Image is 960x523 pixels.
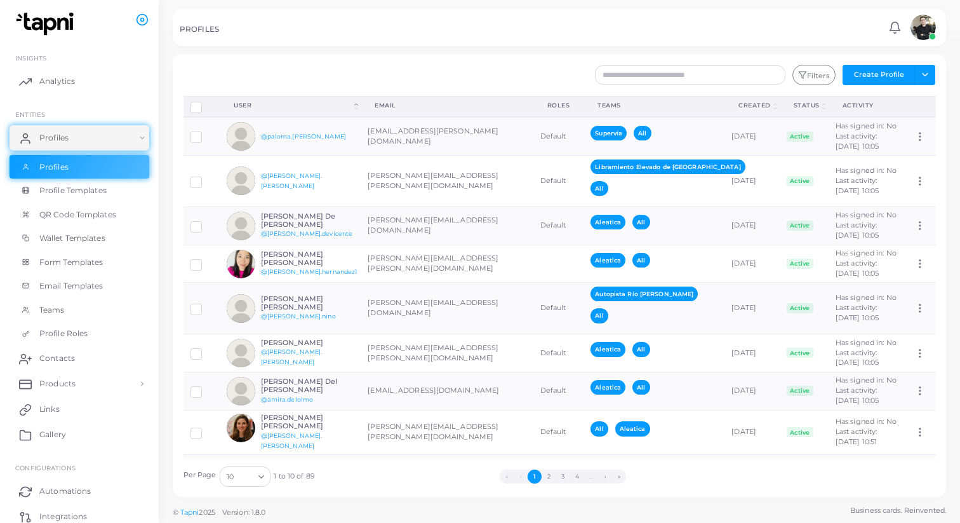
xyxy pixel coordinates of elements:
[361,117,533,155] td: [EMAIL_ADDRESS][PERSON_NAME][DOMAIN_NAME]
[10,422,149,447] a: Gallery
[173,507,265,518] span: ©
[533,410,584,454] td: Default
[528,470,542,484] button: Go to page 1
[533,207,584,245] td: Default
[227,294,255,323] img: avatar
[39,404,60,415] span: Links
[836,376,897,384] span: Has signed in: No
[787,386,813,396] span: Active
[261,133,346,140] a: @paloma.[PERSON_NAME]
[850,505,946,516] span: Business cards. Reinvented.
[180,508,199,517] a: Tapni
[10,479,149,504] a: Automations
[632,253,650,268] span: All
[792,65,836,85] button: Filters
[261,250,357,267] h6: [PERSON_NAME] [PERSON_NAME]
[261,432,323,449] a: @[PERSON_NAME].[PERSON_NAME]
[787,221,813,231] span: Active
[180,25,219,34] h5: PROFILES
[836,458,897,467] span: Has signed in: No
[15,54,46,62] span: INSIGHTS
[632,380,650,395] span: All
[836,221,879,240] span: Last activity: [DATE] 10:05
[843,101,894,110] div: activity
[590,308,608,323] span: All
[10,250,149,275] a: Form Templates
[615,421,650,436] span: Aleatica
[836,293,897,302] span: Has signed in: No
[39,257,103,268] span: Form Templates
[787,348,813,358] span: Active
[590,181,608,196] span: All
[836,386,879,405] span: Last activity: [DATE] 10:05
[183,470,217,480] label: Per Page
[261,313,336,320] a: @[PERSON_NAME].nino
[836,338,897,347] span: Has signed in: No
[590,421,608,436] span: All
[10,226,149,250] a: Wallet Templates
[10,346,149,371] a: Contacts
[590,287,698,301] span: Autopista Río [PERSON_NAME]
[724,454,780,492] td: [DATE]
[39,304,65,316] span: Teams
[612,470,626,484] button: Go to last page
[724,207,780,245] td: [DATE]
[590,126,627,140] span: Supervía
[39,209,116,221] span: QR Code Templates
[10,397,149,422] a: Links
[724,245,780,283] td: [DATE]
[794,101,820,110] div: Status
[836,348,879,367] span: Last activity: [DATE] 10:05
[836,303,879,322] span: Last activity: [DATE] 10:05
[261,396,314,403] a: @amira.delolmo
[15,464,76,472] span: Configurations
[597,101,710,110] div: Teams
[10,274,149,298] a: Email Templates
[39,132,69,144] span: Profiles
[634,126,651,140] span: All
[836,248,897,257] span: Has signed in: No
[632,215,650,229] span: All
[39,280,103,292] span: Email Templates
[724,410,780,454] td: [DATE]
[836,166,897,175] span: Has signed in: No
[547,101,570,110] div: Roles
[11,12,82,36] img: logo
[227,377,255,405] img: avatar
[590,215,625,229] span: Aleatica
[227,122,255,151] img: avatar
[39,161,69,173] span: Profiles
[234,101,352,110] div: User
[10,322,149,346] a: Profile Roles
[39,328,88,339] span: Profile Roles
[590,160,745,174] span: Libramiento Elevado de [GEOGRAPHIC_DATA]
[10,203,149,227] a: QR Code Templates
[227,250,255,278] img: avatar
[836,417,897,426] span: Has signed in: No
[836,121,897,130] span: Has signed in: No
[724,156,780,207] td: [DATE]
[39,185,107,196] span: Profile Templates
[220,466,270,487] div: Search for option
[39,353,75,364] span: Contacts
[556,470,570,484] button: Go to page 3
[227,212,255,240] img: avatar
[222,508,266,517] span: Version: 1.8.0
[227,414,255,442] img: avatar
[787,132,813,142] span: Active
[787,303,813,313] span: Active
[910,15,936,40] img: avatar
[227,470,234,484] span: 10
[39,378,76,390] span: Products
[843,65,915,85] button: Create Profile
[724,372,780,410] td: [DATE]
[598,470,612,484] button: Go to next page
[261,414,354,430] h6: [PERSON_NAME] [PERSON_NAME]
[787,259,813,269] span: Active
[39,511,87,522] span: Integrations
[261,295,354,311] h6: [PERSON_NAME] [PERSON_NAME]
[261,339,354,347] h6: [PERSON_NAME]
[533,283,584,334] td: Default
[235,470,253,484] input: Search for option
